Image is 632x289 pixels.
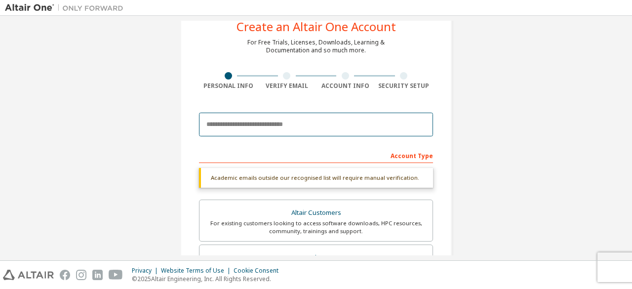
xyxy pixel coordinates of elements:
div: Privacy [132,267,161,275]
div: Personal Info [199,82,258,90]
p: © 2025 Altair Engineering, Inc. All Rights Reserved. [132,275,284,283]
img: linkedin.svg [92,270,103,280]
div: For Free Trials, Licenses, Downloads, Learning & Documentation and so much more. [247,39,385,54]
div: Create an Altair One Account [237,21,396,33]
div: Security Setup [375,82,434,90]
div: Academic emails outside our recognised list will require manual verification. [199,168,433,188]
div: Altair Customers [205,206,427,220]
div: Account Info [316,82,375,90]
img: altair_logo.svg [3,270,54,280]
div: Cookie Consent [234,267,284,275]
img: facebook.svg [60,270,70,280]
div: For existing customers looking to access software downloads, HPC resources, community, trainings ... [205,219,427,235]
div: Account Type [199,147,433,163]
div: Website Terms of Use [161,267,234,275]
div: Students [205,251,427,265]
img: youtube.svg [109,270,123,280]
img: Altair One [5,3,128,13]
img: instagram.svg [76,270,86,280]
div: Verify Email [258,82,316,90]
